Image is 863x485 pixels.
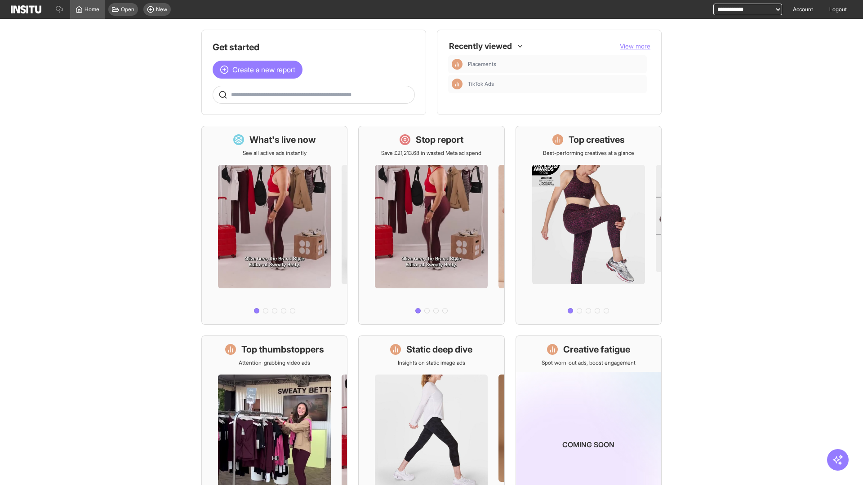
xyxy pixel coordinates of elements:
[620,42,650,51] button: View more
[468,80,643,88] span: TikTok Ads
[213,61,302,79] button: Create a new report
[213,41,415,53] h1: Get started
[241,343,324,356] h1: Top thumbstoppers
[381,150,481,157] p: Save £21,213.68 in wasted Meta ad spend
[543,150,634,157] p: Best-performing creatives at a glance
[398,359,465,366] p: Insights on static image ads
[156,6,167,13] span: New
[249,133,316,146] h1: What's live now
[468,61,496,68] span: Placements
[468,80,494,88] span: TikTok Ads
[516,126,662,325] a: Top creativesBest-performing creatives at a glance
[358,126,504,325] a: Stop reportSave £21,213.68 in wasted Meta ad spend
[620,42,650,50] span: View more
[416,133,463,146] h1: Stop report
[85,6,99,13] span: Home
[11,5,41,13] img: Logo
[468,61,643,68] span: Placements
[569,133,625,146] h1: Top creatives
[452,59,463,70] div: Insights
[452,79,463,89] div: Insights
[406,343,472,356] h1: Static deep dive
[239,359,310,366] p: Attention-grabbing video ads
[121,6,134,13] span: Open
[201,126,347,325] a: What's live nowSee all active ads instantly
[243,150,307,157] p: See all active ads instantly
[232,64,295,75] span: Create a new report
